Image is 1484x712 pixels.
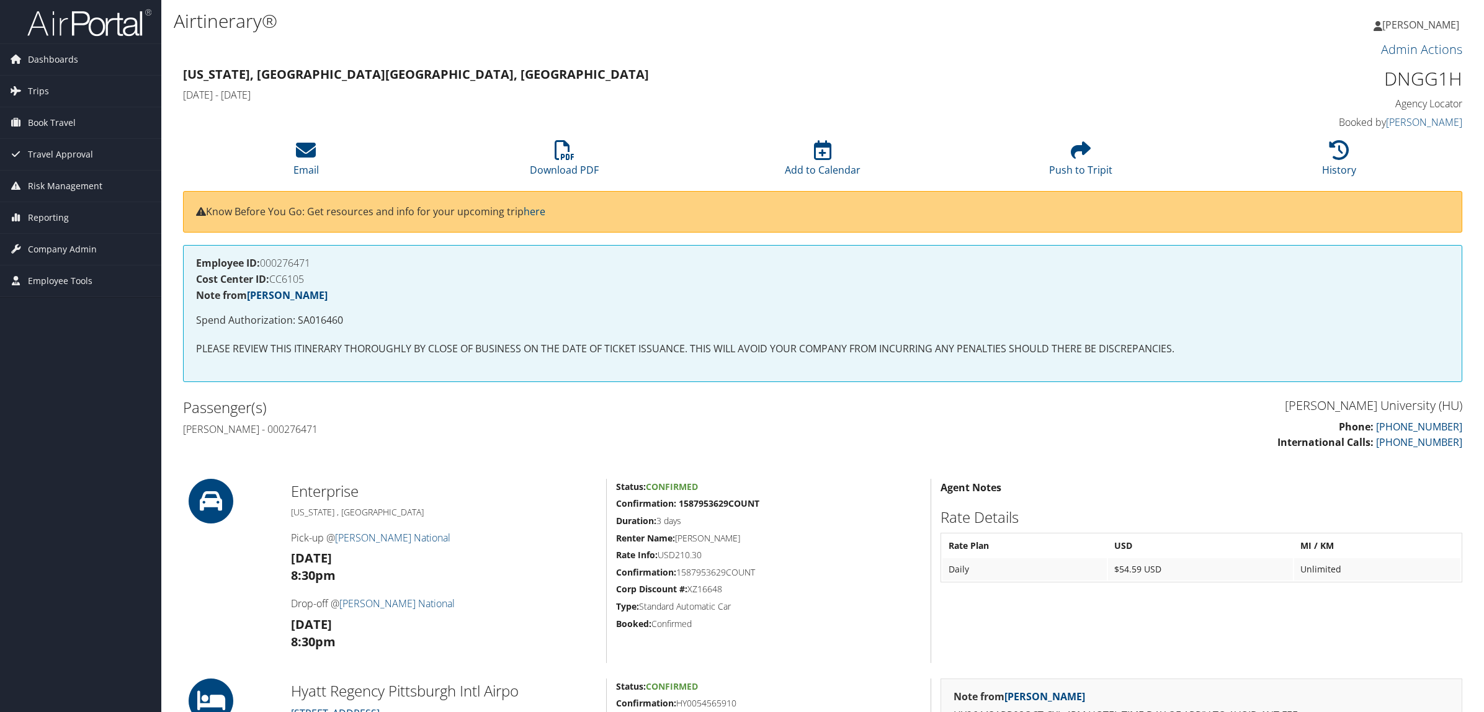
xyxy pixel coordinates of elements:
th: Rate Plan [942,535,1106,557]
h2: Enterprise [291,481,597,502]
p: Spend Authorization: SA016460 [196,313,1449,329]
a: [PERSON_NAME] [1004,690,1085,703]
strong: Confirmation: [616,566,676,578]
strong: [DATE] [291,550,332,566]
span: Company Admin [28,234,97,265]
span: Dashboards [28,44,78,75]
strong: 8:30pm [291,567,336,584]
h5: USD210.30 [616,549,921,561]
img: airportal-logo.png [27,8,151,37]
strong: Corp Discount #: [616,583,687,595]
h5: [US_STATE] , [GEOGRAPHIC_DATA] [291,506,597,518]
th: USD [1108,535,1294,557]
h4: [DATE] - [DATE] [183,88,1138,102]
p: Know Before You Go: Get resources and info for your upcoming trip [196,204,1449,220]
strong: 8:30pm [291,633,336,650]
strong: Duration: [616,515,656,527]
h4: Agency Locator [1156,97,1462,110]
span: Confirmed [646,680,698,692]
h5: HY0054565910 [616,697,921,710]
a: [PERSON_NAME] [247,288,328,302]
a: Email [293,147,319,177]
strong: Cost Center ID: [196,272,269,286]
h5: [PERSON_NAME] [616,532,921,545]
strong: Note from [196,288,328,302]
h5: XZ16648 [616,583,921,595]
h1: Airtinerary® [174,8,1039,34]
strong: Note from [954,690,1085,703]
th: MI / KM [1294,535,1460,557]
span: Employee Tools [28,265,92,296]
strong: Status: [616,680,646,692]
span: Trips [28,76,49,107]
a: Push to Tripit [1049,147,1112,177]
strong: [US_STATE], [GEOGRAPHIC_DATA] [GEOGRAPHIC_DATA], [GEOGRAPHIC_DATA] [183,66,649,82]
strong: [DATE] [291,616,332,633]
strong: Renter Name: [616,532,675,544]
td: Daily [942,558,1106,581]
a: Download PDF [530,147,599,177]
p: PLEASE REVIEW THIS ITINERARY THOROUGHLY BY CLOSE OF BUSINESS ON THE DATE OF TICKET ISSUANCE. THIS... [196,341,1449,357]
h4: Drop-off @ [291,597,597,610]
h2: Rate Details [941,507,1462,528]
h2: Hyatt Regency Pittsburgh Intl Airpo [291,680,597,701]
span: Confirmed [646,481,698,492]
span: Book Travel [28,107,76,138]
h5: Confirmed [616,618,921,630]
a: [PERSON_NAME] National [335,531,450,545]
span: Risk Management [28,171,102,202]
strong: Confirmation: 1587953629COUNT [616,497,759,509]
span: [PERSON_NAME] [1382,18,1459,32]
td: $54.59 USD [1108,558,1294,581]
h5: 3 days [616,515,921,527]
td: Unlimited [1294,558,1460,581]
a: [PERSON_NAME] National [339,597,455,610]
strong: Booked: [616,618,651,630]
h2: Passenger(s) [183,397,813,418]
h4: [PERSON_NAME] - 000276471 [183,422,813,436]
span: Travel Approval [28,139,93,170]
strong: Confirmation: [616,697,676,709]
span: Reporting [28,202,69,233]
h4: 000276471 [196,258,1449,268]
strong: Phone: [1339,420,1374,434]
a: Admin Actions [1381,41,1462,58]
a: Add to Calendar [785,147,860,177]
h4: CC6105 [196,274,1449,284]
a: [PHONE_NUMBER] [1376,435,1462,449]
a: [PERSON_NAME] [1374,6,1472,43]
strong: Rate Info: [616,549,658,561]
strong: Employee ID: [196,256,260,270]
h5: Standard Automatic Car [616,600,921,613]
h5: 1587953629COUNT [616,566,921,579]
strong: Status: [616,481,646,492]
h4: Booked by [1156,115,1462,129]
strong: International Calls: [1277,435,1374,449]
a: History [1322,147,1356,177]
strong: Agent Notes [941,481,1001,494]
strong: Type: [616,600,639,612]
h1: DNGG1H [1156,66,1462,92]
h3: [PERSON_NAME] University (HU) [832,397,1462,414]
h4: Pick-up @ [291,531,597,545]
a: here [524,205,545,218]
a: [PHONE_NUMBER] [1376,420,1462,434]
a: [PERSON_NAME] [1386,115,1462,129]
